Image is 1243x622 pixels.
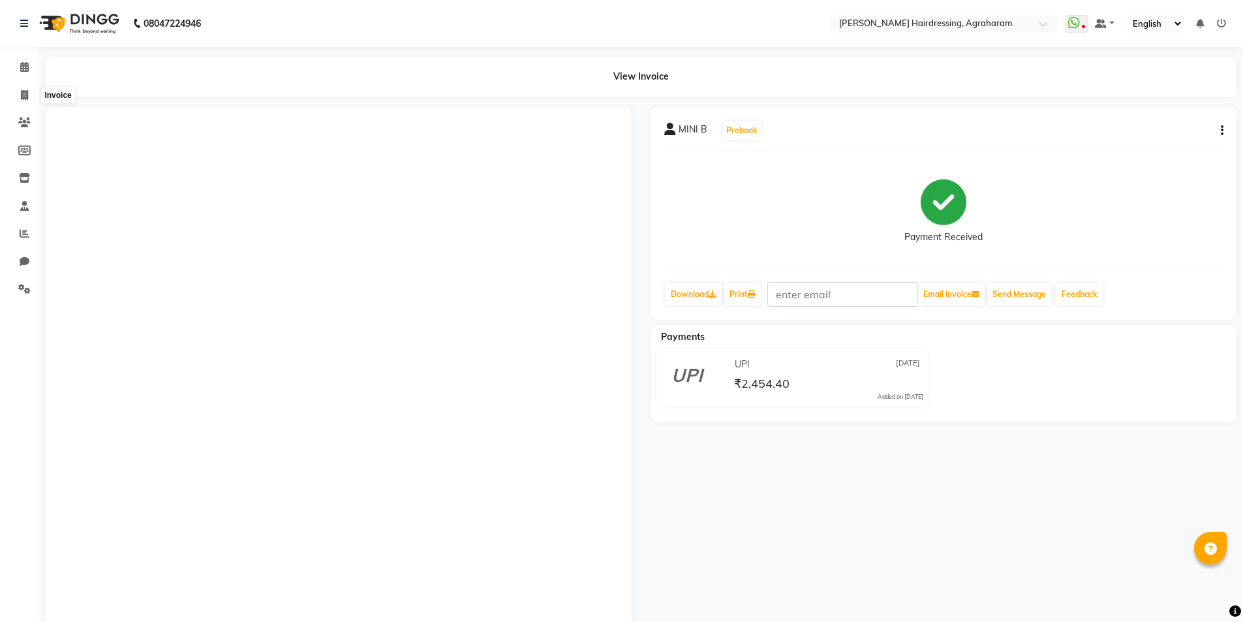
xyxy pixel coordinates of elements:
div: Added on [DATE] [878,392,923,401]
img: logo [33,5,123,42]
a: Download [666,283,722,305]
div: Payment Received [904,230,983,244]
input: enter email [767,282,917,307]
span: Payments [661,331,705,343]
a: Feedback [1056,283,1103,305]
a: Print [724,283,761,305]
span: UPI [735,358,750,371]
button: Send Message [987,283,1051,305]
button: Prebook [723,121,761,140]
b: 08047224946 [144,5,201,42]
span: ₹2,454.40 [734,376,790,394]
button: Email Invoice [918,283,985,305]
span: [DATE] [896,358,920,371]
iframe: chat widget [1188,570,1230,609]
span: MINI B [679,123,707,141]
div: Invoice [41,87,74,103]
div: View Invoice [46,57,1236,97]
